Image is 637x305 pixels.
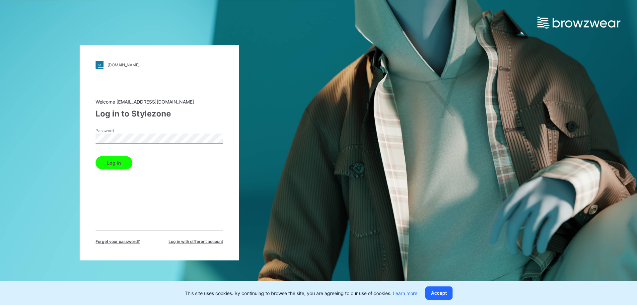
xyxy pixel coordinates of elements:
img: browzwear-logo.e42bd6dac1945053ebaf764b6aa21510.svg [537,17,620,29]
label: Password [96,127,142,133]
div: Log in to Stylezone [96,108,223,119]
button: Accept [425,286,453,300]
a: [DOMAIN_NAME] [96,61,223,69]
div: Welcome [EMAIL_ADDRESS][DOMAIN_NAME] [96,98,223,105]
span: Log in with different account [169,238,223,244]
a: Learn more [393,290,417,296]
p: This site uses cookies. By continuing to browse the site, you are agreeing to our use of cookies. [185,290,417,297]
button: Log in [96,156,132,169]
div: [DOMAIN_NAME] [107,62,140,67]
img: stylezone-logo.562084cfcfab977791bfbf7441f1a819.svg [96,61,104,69]
span: Forget your password? [96,238,140,244]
